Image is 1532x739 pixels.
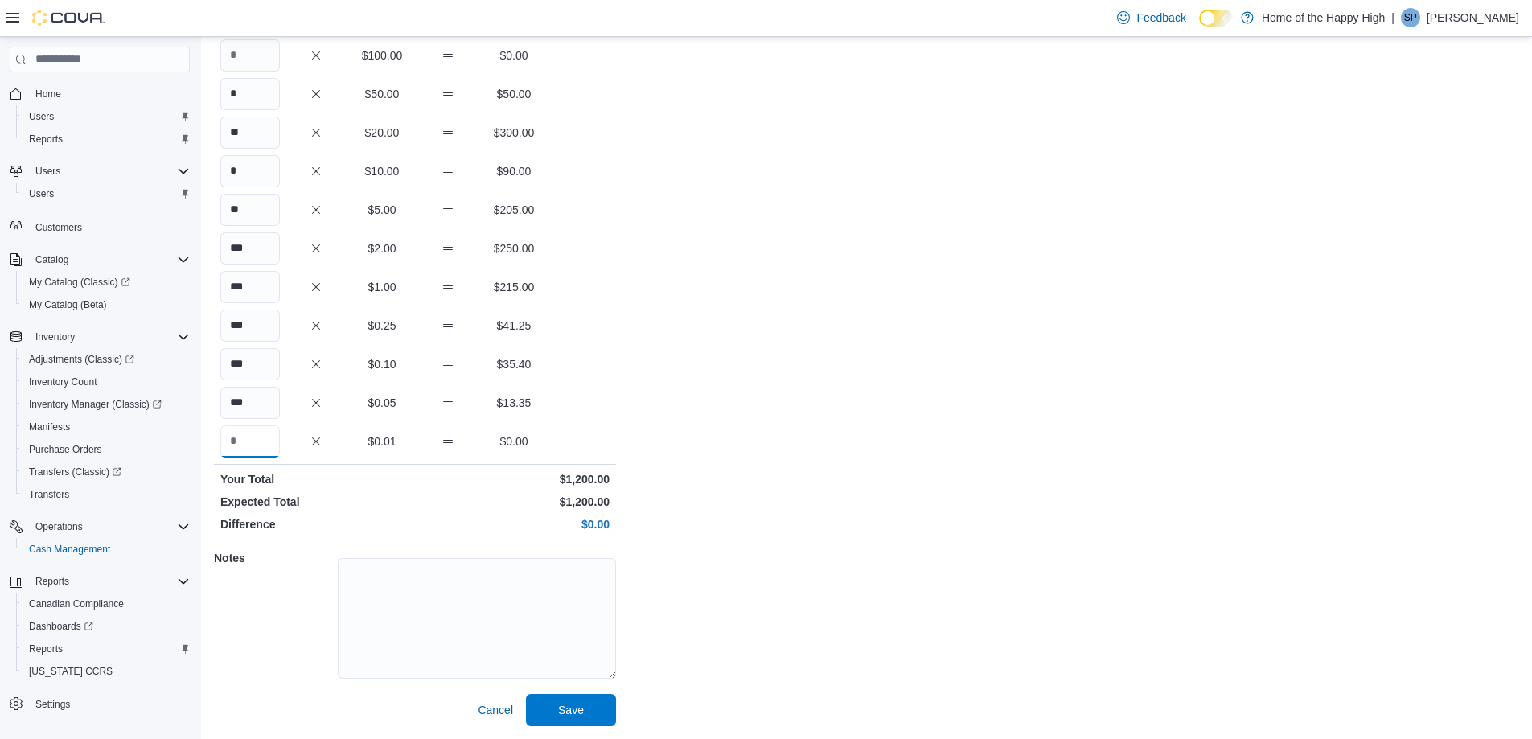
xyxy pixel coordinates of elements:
[29,327,190,347] span: Inventory
[220,494,412,510] p: Expected Total
[35,165,60,178] span: Users
[35,330,75,343] span: Inventory
[418,494,610,510] p: $1,200.00
[29,517,89,536] button: Operations
[478,702,513,718] span: Cancel
[23,395,190,414] span: Inventory Manager (Classic)
[16,371,196,393] button: Inventory Count
[23,107,190,126] span: Users
[16,660,196,683] button: [US_STATE] CCRS
[35,221,82,234] span: Customers
[29,543,110,556] span: Cash Management
[29,398,162,411] span: Inventory Manager (Classic)
[29,353,134,366] span: Adjustments (Classic)
[29,327,81,347] button: Inventory
[3,515,196,538] button: Operations
[23,372,190,392] span: Inventory Count
[352,163,412,179] p: $10.00
[29,216,190,236] span: Customers
[352,318,412,334] p: $0.25
[1391,8,1394,27] p: |
[3,82,196,105] button: Home
[352,433,412,450] p: $0.01
[352,86,412,102] p: $50.00
[1111,2,1192,34] a: Feedback
[23,295,113,314] a: My Catalog (Beta)
[23,540,117,559] a: Cash Management
[23,350,141,369] a: Adjustments (Classic)
[3,692,196,716] button: Settings
[418,516,610,532] p: $0.00
[35,88,61,101] span: Home
[23,395,168,414] a: Inventory Manager (Classic)
[484,395,544,411] p: $13.35
[29,488,69,501] span: Transfers
[1404,8,1417,27] span: SP
[220,194,280,226] input: Quantity
[23,350,190,369] span: Adjustments (Classic)
[484,47,544,64] p: $0.00
[29,443,102,456] span: Purchase Orders
[35,698,70,711] span: Settings
[29,218,88,237] a: Customers
[23,662,119,681] a: [US_STATE] CCRS
[1199,10,1233,27] input: Dark Mode
[3,248,196,271] button: Catalog
[29,466,121,478] span: Transfers (Classic)
[29,620,93,633] span: Dashboards
[23,273,190,292] span: My Catalog (Classic)
[3,570,196,593] button: Reports
[29,133,63,146] span: Reports
[16,593,196,615] button: Canadian Compliance
[1262,8,1385,27] p: Home of the Happy High
[23,417,190,437] span: Manifests
[16,348,196,371] a: Adjustments (Classic)
[29,250,190,269] span: Catalog
[220,271,280,303] input: Quantity
[1427,8,1519,27] p: [PERSON_NAME]
[29,597,124,610] span: Canadian Compliance
[23,440,109,459] a: Purchase Orders
[23,107,60,126] a: Users
[16,483,196,506] button: Transfers
[484,240,544,257] p: $250.00
[418,471,610,487] p: $1,200.00
[29,187,54,200] span: Users
[220,155,280,187] input: Quantity
[29,84,68,104] a: Home
[23,462,128,482] a: Transfers (Classic)
[352,125,412,141] p: $20.00
[29,421,70,433] span: Manifests
[220,348,280,380] input: Quantity
[16,271,196,294] a: My Catalog (Classic)
[1136,10,1185,26] span: Feedback
[23,540,190,559] span: Cash Management
[352,47,412,64] p: $100.00
[526,694,616,726] button: Save
[558,702,584,718] span: Save
[29,665,113,678] span: [US_STATE] CCRS
[220,425,280,458] input: Quantity
[10,76,190,733] nav: Complex example
[471,694,520,726] button: Cancel
[29,517,190,536] span: Operations
[23,617,190,636] span: Dashboards
[23,485,76,504] a: Transfers
[1401,8,1420,27] div: Steven Pike
[16,538,196,560] button: Cash Management
[23,639,190,659] span: Reports
[35,575,69,588] span: Reports
[352,279,412,295] p: $1.00
[29,110,54,123] span: Users
[23,372,104,392] a: Inventory Count
[29,298,107,311] span: My Catalog (Beta)
[16,128,196,150] button: Reports
[220,387,280,419] input: Quantity
[23,617,100,636] a: Dashboards
[16,615,196,638] a: Dashboards
[16,638,196,660] button: Reports
[220,78,280,110] input: Quantity
[3,160,196,183] button: Users
[23,273,137,292] a: My Catalog (Classic)
[220,516,412,532] p: Difference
